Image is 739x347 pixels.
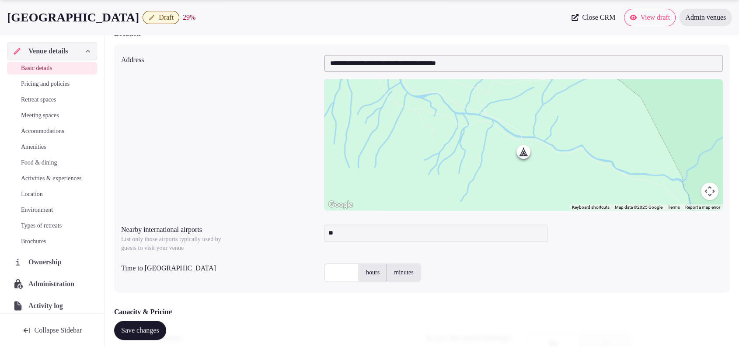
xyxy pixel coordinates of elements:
[7,275,97,293] a: Administration
[21,95,56,104] span: Retreat spaces
[7,62,97,74] a: Basic details
[28,257,65,267] span: Ownership
[7,141,97,153] a: Amenities
[359,261,387,284] label: hours
[701,182,718,200] button: Map camera controls
[7,321,97,340] button: Collapse Sidebar
[143,11,179,24] button: Draft
[183,12,195,23] button: 29%
[21,64,52,73] span: Basic details
[28,301,66,311] span: Activity log
[21,206,53,214] span: Environment
[7,204,97,216] a: Environment
[326,199,355,210] img: Google
[21,127,64,136] span: Accommodations
[387,261,420,284] label: minutes
[121,259,317,273] div: Time to [GEOGRAPHIC_DATA]
[21,221,62,230] span: Types of retreats
[121,326,159,335] span: Save changes
[615,205,662,210] span: Map data ©2025 Google
[7,172,97,185] a: Activities & experiences
[668,205,680,210] a: Terms (opens in new tab)
[35,326,82,335] span: Collapse Sidebar
[7,109,97,122] a: Meeting spaces
[7,220,97,232] a: Types of retreats
[7,94,97,106] a: Retreat spaces
[7,9,139,26] h1: [GEOGRAPHIC_DATA]
[7,253,97,271] a: Ownership
[640,13,670,22] span: View draft
[7,157,97,169] a: Food & dining
[28,46,68,56] span: Venue details
[566,9,620,26] a: Close CRM
[183,12,195,23] div: 29 %
[121,51,317,65] div: Address
[7,297,97,315] a: Activity log
[21,111,59,120] span: Meeting spaces
[582,13,615,22] span: Close CRM
[159,13,174,22] span: Draft
[685,205,720,210] a: Report a map error
[114,307,172,317] h2: Capacity & Pricing
[326,199,355,210] a: Open this area in Google Maps (opens a new window)
[28,279,78,289] span: Administration
[685,13,726,22] span: Admin venues
[21,143,46,151] span: Amenities
[121,235,233,252] p: List only those airports typically used by guests to visit your venue
[572,204,610,210] button: Keyboard shortcuts
[21,190,43,199] span: Location
[21,158,57,167] span: Food & dining
[624,9,676,26] a: View draft
[679,9,732,26] a: Admin venues
[7,188,97,200] a: Location
[121,226,317,233] label: Nearby international airports
[7,235,97,248] a: Brochures
[21,237,46,246] span: Brochures
[114,321,166,340] button: Save changes
[21,80,70,88] span: Pricing and policies
[21,174,81,183] span: Activities & experiences
[7,78,97,90] a: Pricing and policies
[7,125,97,137] a: Accommodations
